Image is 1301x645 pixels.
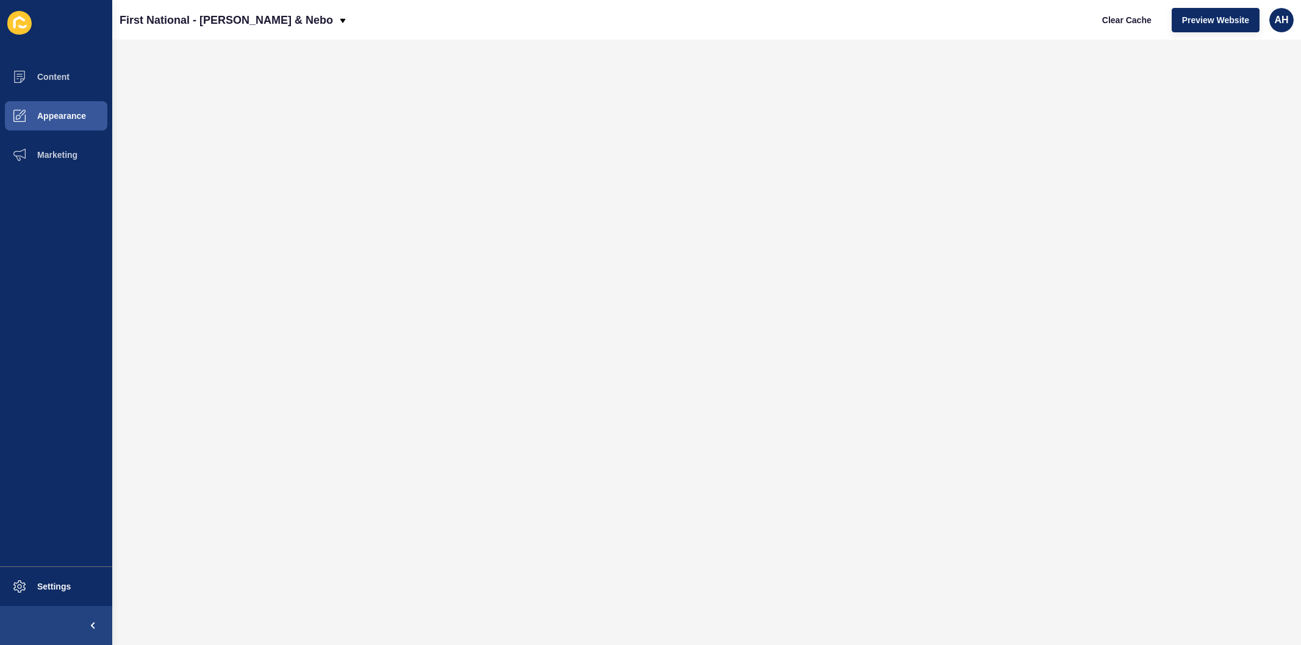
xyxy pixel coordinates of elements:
span: Preview Website [1182,14,1249,26]
button: Clear Cache [1092,8,1162,32]
span: AH [1274,14,1288,26]
button: Preview Website [1172,8,1260,32]
p: First National - [PERSON_NAME] & Nebo [120,5,333,35]
span: Clear Cache [1102,14,1152,26]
